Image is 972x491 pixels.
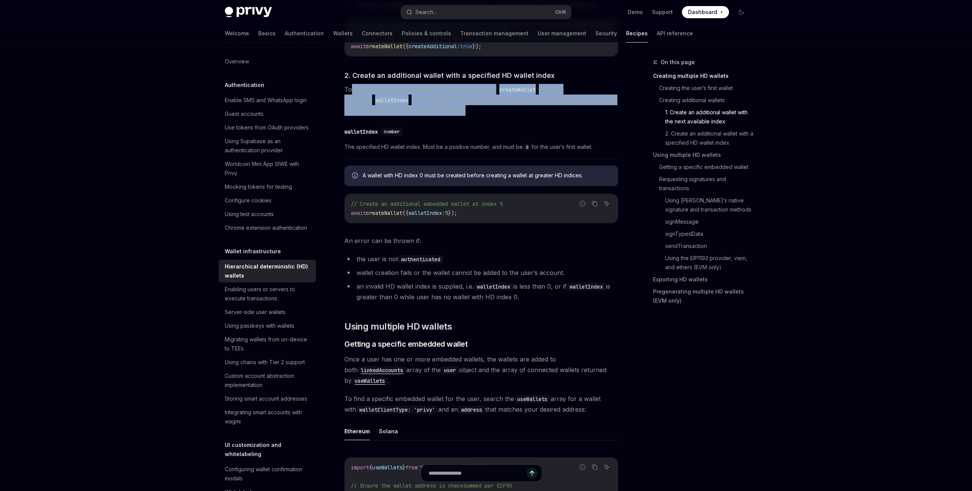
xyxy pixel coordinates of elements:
span: On this page [661,58,695,67]
span: await [351,43,366,50]
a: Exporting HD wallets [653,273,753,286]
a: Authentication [285,24,324,43]
span: 2. Create an additional wallet with a specified HD wallet index [344,70,555,81]
a: Basics [258,24,276,43]
a: Wallets [333,24,353,43]
a: Storing smart account addresses [219,392,316,406]
code: walletIndex [372,96,412,104]
a: Enable SMS and WhatsApp login [219,93,316,107]
a: Connectors [362,24,393,43]
button: Send message [527,468,537,478]
span: A wallet with HD index 0 must be created before creating a wallet at greater HD indices. [363,172,611,179]
code: user [441,366,459,374]
li: wallet creation fails or the wallet cannot be added to the user’s account. [344,267,618,278]
code: address [458,406,485,414]
div: Custom account abstraction implementation [225,371,311,390]
div: Enabling users or servers to execute transactions [225,285,311,303]
a: Overview [219,55,316,68]
a: User management [538,24,586,43]
a: Getting a specific embedded wallet [659,161,753,173]
a: Using test accounts [219,207,316,221]
span: An error can be thrown if: [344,235,618,246]
li: an invalid HD wallet index is supplied, i.e. is less than 0, or if is greater than 0 while user h... [344,281,618,302]
a: Chrome extension authentication [219,221,316,235]
a: signMessage [665,216,753,228]
a: Creating additional wallets [659,94,753,106]
div: Using Supabase as an authentication provider [225,137,311,155]
span: walletIndex: [409,210,445,216]
a: linkedAccounts [358,366,406,374]
a: Server-side user wallets [219,305,316,319]
div: Server-side user wallets [225,308,286,317]
button: Copy the contents from the code block [590,462,600,472]
a: Configure cookies [219,194,316,207]
div: Using chains with Tier 2 support [225,358,305,367]
code: walletClientType: 'privy' [356,406,438,414]
span: // Create an additional embedded wallet at index 5 [351,201,503,207]
span: }); [448,210,457,216]
div: Search... [415,8,437,17]
span: To find a specific embedded wallet for the user, search the array for a wallet with and an that m... [344,393,618,415]
button: Ask AI [602,462,612,472]
a: Integrating smart accounts with wagmi [219,406,316,428]
span: true [460,43,472,50]
span: }); [472,43,481,50]
a: Requesting signatures and transactions [659,173,753,194]
a: API reference [657,24,693,43]
code: useWallets [514,395,551,403]
a: Mocking tokens for testing [219,180,316,194]
h5: UI customization and whitelabeling [225,440,316,459]
a: Recipes [626,24,648,43]
div: Mocking tokens for testing [225,182,292,191]
span: createWallet [366,210,402,216]
span: Once a user has one or more embedded wallets, the wallets are added to both array of the object a... [344,354,618,386]
code: createWallet [496,85,539,94]
span: Dashboard [688,8,717,16]
h5: Authentication [225,81,264,90]
span: createWallet [366,43,402,50]
div: Worldcoin Mini App SIWE with Privy [225,159,311,178]
div: Use tokens from OAuth providers [225,123,309,132]
div: Hierarchical deterministic (HD) wallets [225,262,311,280]
button: Report incorrect code [578,462,587,472]
div: Using passkeys with wallets [225,321,294,330]
span: 5 [445,210,448,216]
code: linkedAccounts [358,366,406,374]
div: Guest accounts [225,109,264,118]
img: dark logo [225,7,272,17]
a: Welcome [225,24,249,43]
div: Migrating wallets from on-device to TEEs [225,335,311,353]
div: Storing smart account addresses [225,394,307,403]
div: walletIndex [344,128,378,136]
a: Worldcoin Mini App SIWE with Privy [219,157,316,180]
span: ({ [402,210,409,216]
a: sendTransaction [665,240,753,252]
a: Enabling users or servers to execute transactions [219,283,316,305]
code: walletIndex [566,283,606,291]
a: Using chains with Tier 2 support [219,355,316,369]
span: Ctrl K [555,9,566,15]
h5: Wallet infrastructure [225,247,281,256]
span: The specified HD wallet index. Must be a positive number, and must be for the user’s first wallet. [344,142,618,152]
a: Demo [628,8,643,16]
a: Support [652,8,673,16]
a: useWallets [352,377,388,384]
a: Transaction management [460,24,529,43]
span: ({ [402,43,409,50]
a: signTypedData [665,228,753,240]
li: the user is not [344,254,618,264]
div: Enable SMS and WhatsApp login [225,96,307,105]
button: Ask AI [602,199,612,208]
span: await [351,210,366,216]
a: Using Supabase as an authentication provider [219,134,316,157]
code: authenticated [398,255,443,264]
code: useWallets [352,377,388,385]
a: Configuring wallet confirmation modals [219,463,316,485]
a: Using the EIP1193 provider, viem, and ethers (EVM only) [665,252,753,273]
div: Configure cookies [225,196,271,205]
a: Pregenerating multiple HD wallets (EVM only) [653,286,753,307]
span: Getting a specific embedded wallet [344,339,467,349]
span: createAdditional: [409,43,460,50]
a: Hierarchical deterministic (HD) wallets [219,260,316,283]
code: 0 [523,144,532,151]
